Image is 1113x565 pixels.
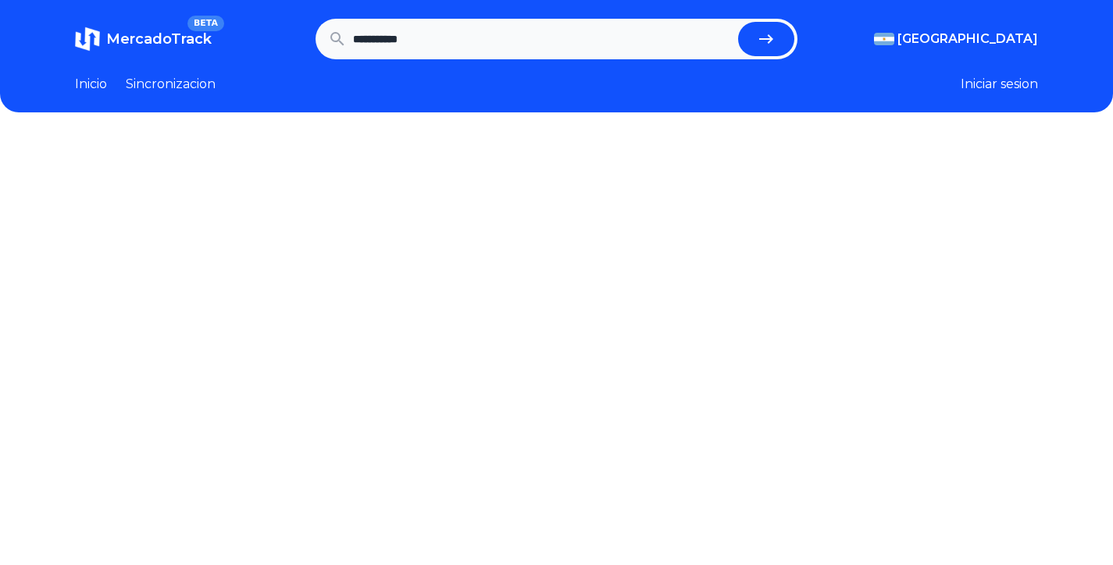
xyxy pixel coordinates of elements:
[75,75,107,94] a: Inicio
[75,27,100,52] img: MercadoTrack
[874,33,894,45] img: Argentina
[187,16,224,31] span: BETA
[75,27,212,52] a: MercadoTrackBETA
[961,75,1038,94] button: Iniciar sesion
[126,75,216,94] a: Sincronizacion
[897,30,1038,48] span: [GEOGRAPHIC_DATA]
[106,30,212,48] span: MercadoTrack
[874,30,1038,48] button: [GEOGRAPHIC_DATA]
